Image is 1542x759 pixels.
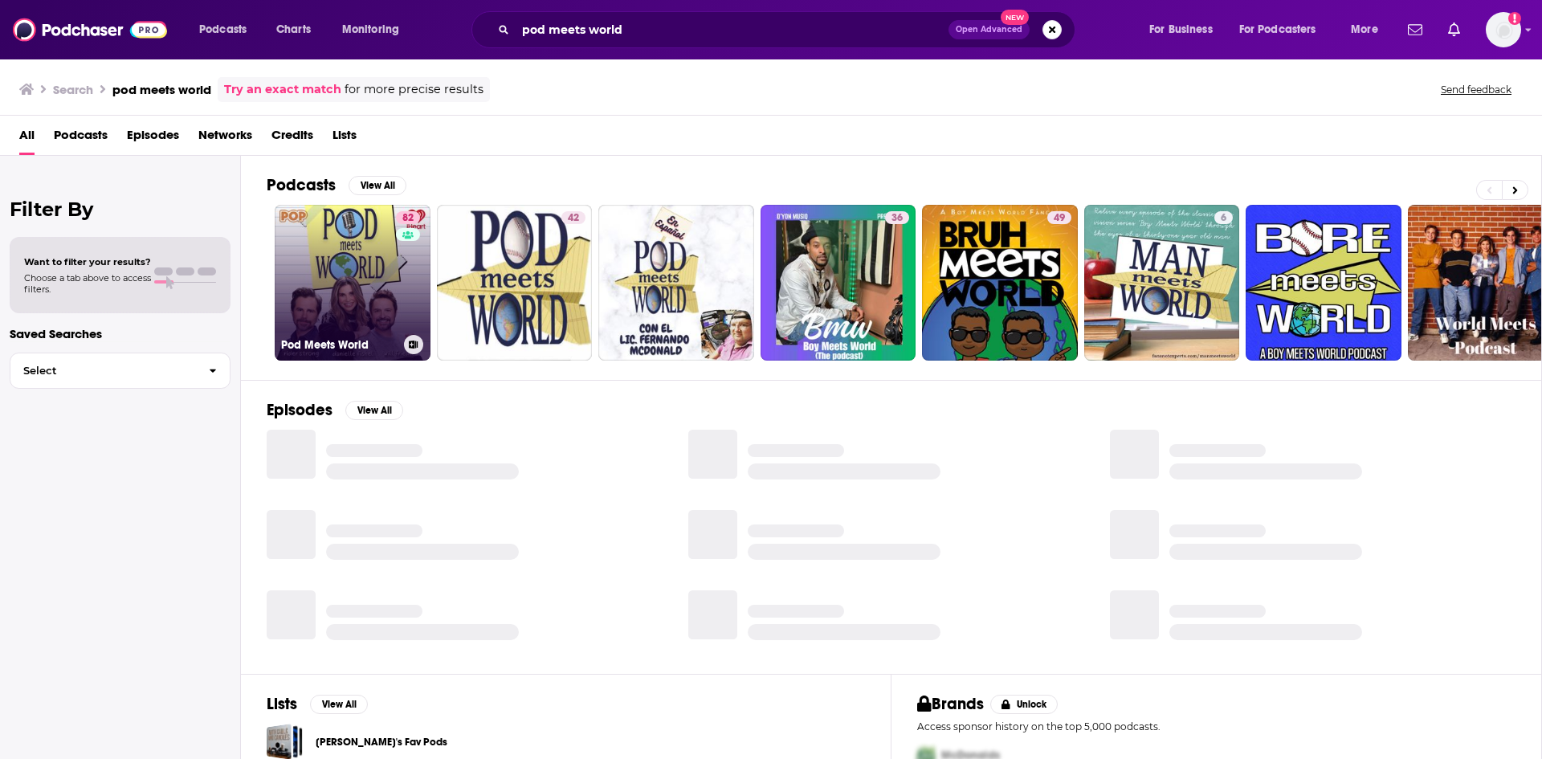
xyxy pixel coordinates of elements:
h3: Pod Meets World [281,338,398,352]
a: 49 [922,205,1078,361]
button: open menu [188,17,267,43]
a: 6 [1214,211,1233,224]
span: 6 [1221,210,1226,226]
svg: Add a profile image [1508,12,1521,25]
a: Show notifications dropdown [1442,16,1467,43]
a: Credits [271,122,313,155]
span: More [1351,18,1378,41]
h3: Search [53,82,93,97]
a: Episodes [127,122,179,155]
button: open menu [1229,17,1340,43]
button: Send feedback [1436,83,1516,96]
a: EpisodesView All [267,400,403,420]
a: 82Pod Meets World [275,205,430,361]
a: Lists [332,122,357,155]
a: Try an exact match [224,80,341,99]
span: For Business [1149,18,1213,41]
img: Podchaser - Follow, Share and Rate Podcasts [13,14,167,45]
span: Select [10,365,196,376]
a: 6 [1084,205,1240,361]
div: Search podcasts, credits, & more... [487,11,1091,48]
span: 42 [568,210,579,226]
button: Open AdvancedNew [948,20,1030,39]
button: Unlock [990,695,1059,714]
a: ListsView All [267,694,368,714]
h2: Lists [267,694,297,714]
a: 42 [437,205,593,361]
a: 42 [561,211,585,224]
a: Podcasts [54,122,108,155]
a: Networks [198,122,252,155]
span: 82 [402,210,414,226]
h2: Brands [917,694,984,714]
a: 49 [1047,211,1071,224]
span: 49 [1054,210,1065,226]
button: View All [345,401,403,420]
a: Show notifications dropdown [1401,16,1429,43]
span: Charts [276,18,311,41]
span: New [1001,10,1030,25]
button: open menu [1340,17,1398,43]
button: open menu [1138,17,1233,43]
a: PodcastsView All [267,175,406,195]
img: User Profile [1486,12,1521,47]
p: Saved Searches [10,326,230,341]
p: Access sponsor history on the top 5,000 podcasts. [917,720,1515,732]
a: 82 [396,211,420,224]
span: Want to filter your results? [24,256,151,267]
a: [PERSON_NAME]'s Fav Pods [316,733,447,751]
h2: Episodes [267,400,332,420]
span: Choose a tab above to access filters. [24,272,151,295]
span: 36 [891,210,903,226]
button: View All [310,695,368,714]
h2: Filter By [10,198,230,221]
h3: pod meets world [112,82,211,97]
button: open menu [331,17,420,43]
button: Select [10,353,230,389]
a: 36 [761,205,916,361]
button: Show profile menu [1486,12,1521,47]
span: for more precise results [345,80,483,99]
span: Open Advanced [956,26,1022,34]
input: Search podcasts, credits, & more... [516,17,948,43]
button: View All [349,176,406,195]
a: 36 [885,211,909,224]
span: Logged in as hconnor [1486,12,1521,47]
a: Charts [266,17,320,43]
span: For Podcasters [1239,18,1316,41]
span: Monitoring [342,18,399,41]
h2: Podcasts [267,175,336,195]
a: All [19,122,35,155]
span: Podcasts [199,18,247,41]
